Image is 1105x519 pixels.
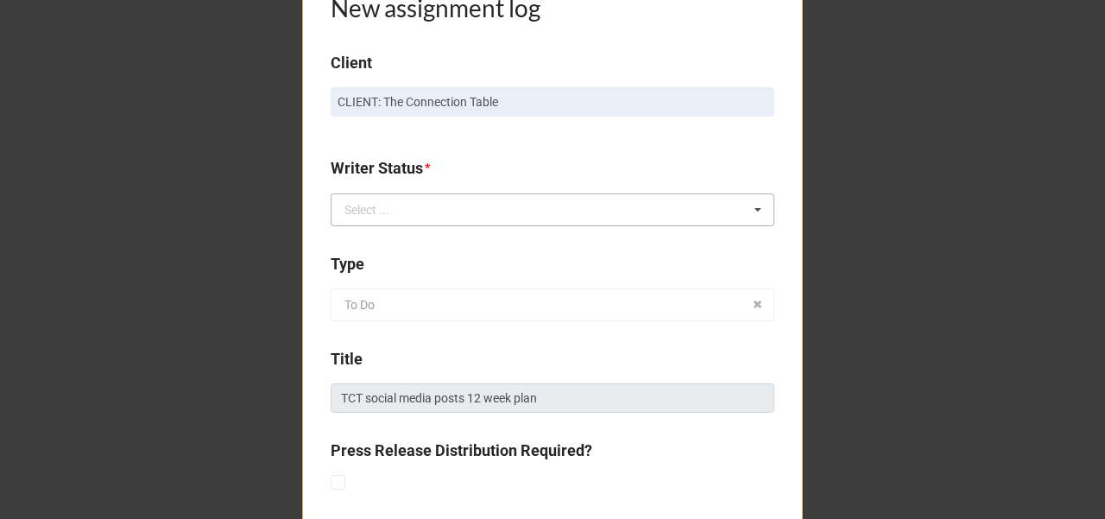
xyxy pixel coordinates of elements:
[338,93,767,111] p: CLIENT: The Connection Table
[331,51,372,75] label: Client
[344,204,389,216] div: Select ...
[331,347,363,371] label: Title
[331,439,592,463] label: Press Release Distribution Required?
[331,156,423,180] label: Writer Status
[331,252,364,276] label: Type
